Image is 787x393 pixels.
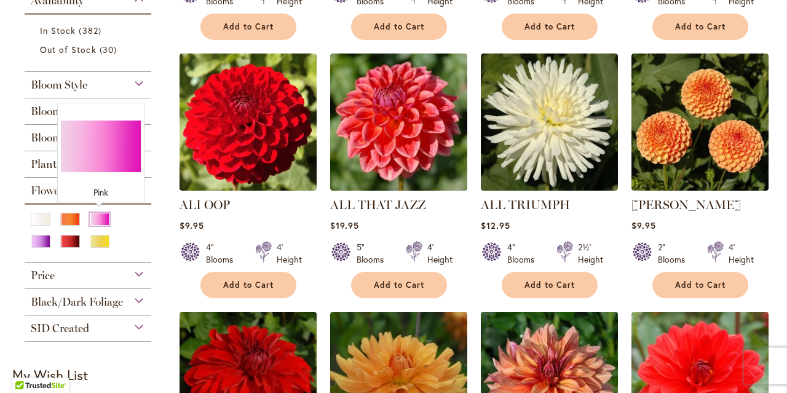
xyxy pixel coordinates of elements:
span: Flower Color [31,184,92,197]
span: Price [31,269,55,282]
img: ALL TRIUMPH [481,54,618,191]
span: Add to Cart [374,280,424,290]
span: Bloom Size [31,131,84,145]
span: $9.95 [180,220,204,231]
span: $9.95 [631,220,656,231]
button: Add to Cart [200,14,296,40]
div: 4" Blooms [206,241,240,266]
a: ALL THAT JAZZ [330,181,467,193]
a: ALL TRIUMPH [481,181,618,193]
button: Add to Cart [351,14,447,40]
div: 4" Blooms [507,241,542,266]
div: 4' Height [729,241,754,266]
button: Add to Cart [502,14,598,40]
iframe: Launch Accessibility Center [9,349,44,384]
span: Add to Cart [675,22,726,32]
div: 5" Blooms [357,241,391,266]
span: Plant Height [31,157,91,171]
span: Black/Dark Foliage [31,295,123,309]
button: Add to Cart [200,272,296,298]
span: In Stock [40,25,76,36]
a: ALL THAT JAZZ [330,197,426,212]
a: [PERSON_NAME] [631,197,741,212]
span: Bloom Time [31,105,90,118]
span: Add to Cart [374,22,424,32]
span: Out of Stock [40,44,97,55]
div: 4' Height [427,241,453,266]
a: ALL TRIUMPH [481,197,570,212]
span: Bloom Style [31,78,87,92]
a: ALI OOP [180,181,317,193]
span: Add to Cart [223,22,274,32]
a: In Stock 382 [40,24,139,37]
button: Add to Cart [502,272,598,298]
img: ALI OOP [180,54,317,191]
span: Add to Cart [223,280,274,290]
span: 382 [79,24,104,37]
img: ALL THAT JAZZ [330,54,467,191]
button: Add to Cart [652,272,748,298]
span: SID Created [31,322,89,335]
strong: My Wish List [12,366,88,384]
span: Add to Cart [524,280,575,290]
a: AMBER QUEEN [631,181,769,193]
span: 30 [100,43,120,56]
div: 2" Blooms [658,241,692,266]
span: $12.95 [481,220,510,231]
span: $19.95 [330,220,359,231]
span: Add to Cart [675,280,726,290]
button: Add to Cart [652,14,748,40]
a: Out of Stock 30 [40,43,139,56]
div: 4' Height [277,241,302,266]
button: Add to Cart [351,272,447,298]
div: 2½' Height [578,241,603,266]
div: Pink [61,186,141,199]
img: AMBER QUEEN [631,54,769,191]
a: ALI OOP [180,197,230,212]
span: Add to Cart [524,22,575,32]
